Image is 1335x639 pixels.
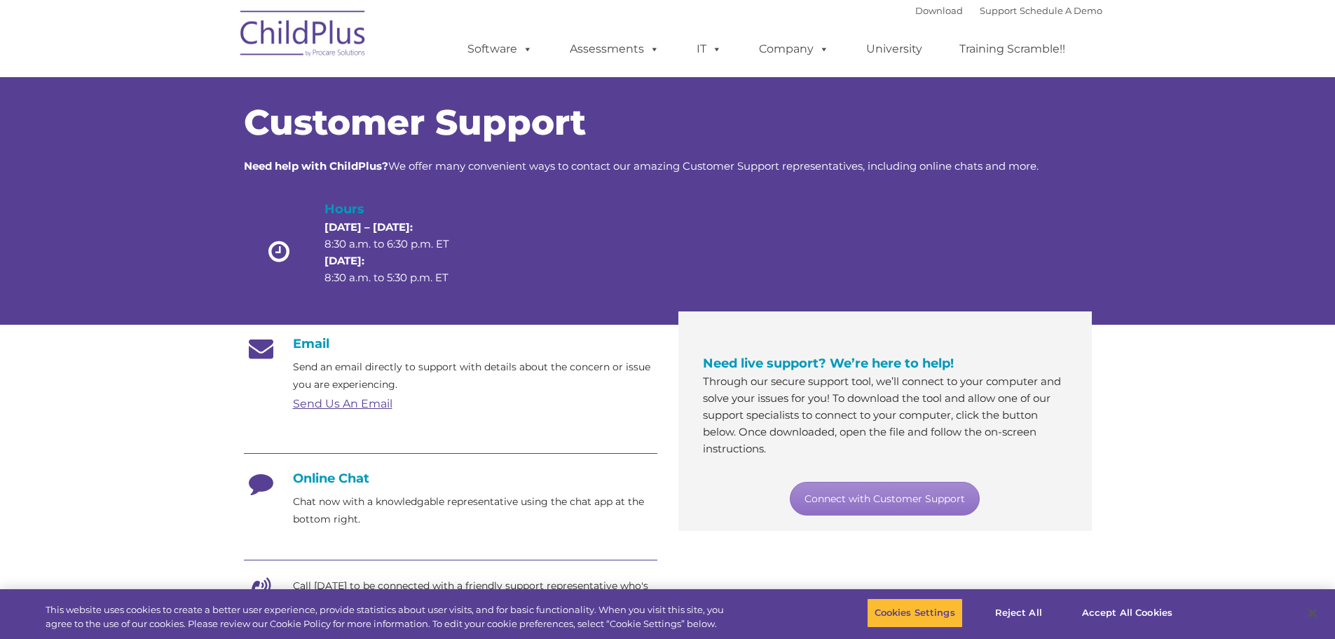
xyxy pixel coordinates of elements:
[324,254,364,267] strong: [DATE]:
[745,35,843,63] a: Company
[293,493,657,528] p: Chat now with a knowledgable representative using the chat app at the bottom right.
[915,5,1102,16] font: |
[556,35,673,63] a: Assessments
[1020,5,1102,16] a: Schedule A Demo
[324,199,473,219] h4: Hours
[683,35,736,63] a: IT
[703,356,954,371] span: Need live support? We’re here to help!
[293,577,657,612] p: Call [DATE] to be connected with a friendly support representative who's eager to help.
[244,159,388,173] strong: Need help with ChildPlus?
[324,220,413,234] strong: [DATE] – [DATE]:
[324,219,473,286] p: 8:30 a.m. to 6:30 p.m. ET 8:30 a.m. to 5:30 p.m. ET
[293,397,392,410] a: Send Us An Email
[244,101,586,144] span: Customer Support
[790,482,980,516] a: Connect with Customer Support
[1297,598,1328,628] button: Close
[1074,598,1180,628] button: Accept All Cookies
[244,336,657,351] h4: Email
[945,35,1079,63] a: Training Scramble!!
[975,598,1062,628] button: Reject All
[293,358,657,394] p: Send an email directly to support with details about the concern or issue you are experiencing.
[867,598,963,628] button: Cookies Settings
[244,471,657,486] h4: Online Chat
[980,5,1017,16] a: Support
[915,5,963,16] a: Download
[453,35,547,63] a: Software
[233,1,374,71] img: ChildPlus by Procare Solutions
[46,603,734,631] div: This website uses cookies to create a better user experience, provide statistics about user visit...
[244,159,1039,173] span: We offer many convenient ways to contact our amazing Customer Support representatives, including ...
[703,373,1067,457] p: Through our secure support tool, we’ll connect to your computer and solve your issues for you! To...
[852,35,936,63] a: University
